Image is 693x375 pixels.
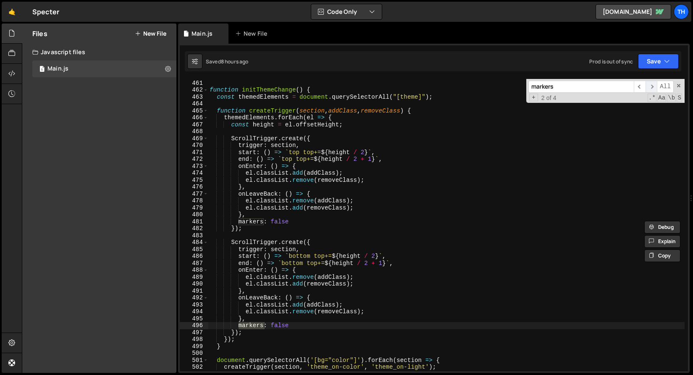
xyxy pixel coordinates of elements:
[180,357,208,364] div: 501
[180,267,208,274] div: 488
[589,58,633,65] div: Prod is out of sync
[180,329,208,336] div: 497
[180,191,208,198] div: 477
[22,44,176,60] div: Javascript files
[677,94,682,102] span: Search In Selection
[638,54,679,69] button: Save
[180,177,208,184] div: 475
[180,163,208,170] div: 473
[180,184,208,191] div: 476
[180,232,208,239] div: 483
[180,80,208,87] div: 461
[180,114,208,121] div: 466
[180,343,208,350] div: 499
[180,288,208,295] div: 491
[180,322,208,329] div: 496
[180,128,208,135] div: 468
[180,108,208,115] div: 465
[180,218,208,226] div: 481
[180,149,208,156] div: 471
[528,81,634,93] input: Search for
[180,281,208,288] div: 490
[192,29,213,38] div: Main.js
[311,4,382,19] button: Code Only
[180,135,208,142] div: 469
[180,302,208,309] div: 493
[648,94,656,102] span: RegExp Search
[39,66,45,73] span: 1
[32,29,47,38] h2: Files
[180,170,208,177] div: 474
[180,205,208,212] div: 479
[180,197,208,205] div: 478
[180,121,208,128] div: 467
[180,94,208,101] div: 463
[235,29,270,38] div: New File
[180,336,208,343] div: 498
[180,315,208,323] div: 495
[667,94,676,102] span: Whole Word Search
[529,94,538,102] span: Toggle Replace mode
[644,249,680,262] button: Copy
[180,308,208,315] div: 494
[180,260,208,267] div: 487
[2,2,22,22] a: 🤙
[180,239,208,246] div: 484
[32,7,59,17] div: Specter
[180,350,208,357] div: 500
[674,4,689,19] a: Th
[32,60,176,77] div: 16840/46037.js
[644,235,680,248] button: Explain
[180,274,208,281] div: 489
[180,253,208,260] div: 486
[180,156,208,163] div: 472
[657,94,666,102] span: CaseSensitive Search
[180,364,208,371] div: 502
[180,142,208,149] div: 470
[206,58,249,65] div: Saved
[538,94,560,102] span: 2 of 4
[644,221,680,233] button: Debug
[180,294,208,302] div: 492
[135,30,166,37] button: New File
[47,65,68,73] div: Main.js
[180,246,208,253] div: 485
[657,81,674,93] span: Alt-Enter
[646,81,657,93] span: ​
[634,81,646,93] span: ​
[221,58,249,65] div: 8 hours ago
[180,87,208,94] div: 462
[180,211,208,218] div: 480
[180,100,208,108] div: 464
[180,225,208,232] div: 482
[596,4,671,19] a: [DOMAIN_NAME]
